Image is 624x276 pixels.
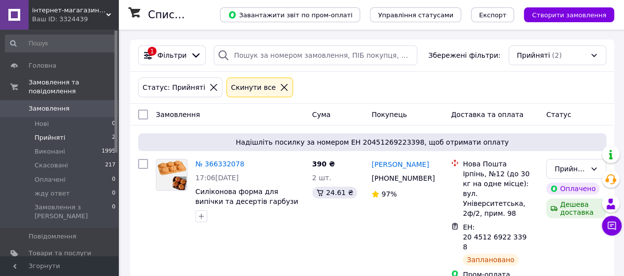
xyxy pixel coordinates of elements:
span: Надішліть посилку за номером ЕН 20451269223398, щоб отримати оплату [142,137,602,147]
div: Cкинути все [229,82,278,93]
a: [PERSON_NAME] [371,159,429,169]
div: [PHONE_NUMBER] [369,171,435,185]
span: Cума [312,111,330,118]
button: Завантажити звіт по пром-оплаті [220,7,360,22]
span: Прийняті [517,50,550,60]
span: Замовлення з [PERSON_NAME] [35,203,112,221]
span: 2 [112,133,115,142]
span: 0 [112,119,115,128]
div: Нова Пошта [463,159,538,169]
span: Створити замовлення [532,11,606,19]
span: 2 шт. [312,174,331,182]
span: Замовлення [156,111,200,118]
span: Управління статусами [378,11,453,19]
span: 17:06[DATE] [195,174,239,182]
span: інтернет-магагазин mix_konditer [32,6,106,15]
span: Оплачені [35,175,66,184]
span: Виконані [35,147,65,156]
span: жду ответ [35,189,70,198]
span: Замовлення та повідомлення [29,78,118,96]
div: Дешева доставка [546,198,606,218]
div: Прийнято [554,163,586,174]
span: Збережені фільтри: [428,50,500,60]
span: Повідомлення [29,232,76,241]
button: Чат з покупцем [602,216,622,236]
div: Ірпінь, №12 (до 30 кг на одне місце): вул. Університетська, 2ф/2, прим. 98 [463,169,538,218]
div: Оплачено [546,183,599,195]
img: Фото товару [156,159,187,190]
span: Завантажити звіт по пром-оплаті [228,10,352,19]
h1: Список замовлень [148,9,248,21]
a: Силіконова форма для випічки та десертів гарбузи [195,188,298,205]
span: Замовлення [29,104,70,113]
a: Створити замовлення [514,10,614,18]
span: Головна [29,61,56,70]
span: (2) [552,51,562,59]
div: Заплановано [463,254,518,266]
span: Експорт [479,11,507,19]
input: Пошук за номером замовлення, ПІБ покупця, номером телефону, Email, номером накладної [214,45,417,65]
span: 390 ₴ [312,160,335,168]
button: Управління статусами [370,7,461,22]
span: 0 [112,203,115,221]
span: Товари та послуги [29,249,91,258]
div: 24.61 ₴ [312,187,357,198]
span: 0 [112,175,115,184]
input: Пошук [5,35,116,52]
button: Створити замовлення [524,7,614,22]
span: Покупець [371,111,406,118]
span: Прийняті [35,133,65,142]
div: Ваш ID: 3324439 [32,15,118,24]
span: Доставка та оплата [451,111,523,118]
span: 0 [112,189,115,198]
span: 217 [105,161,115,170]
span: 1995 [102,147,115,156]
div: Статус: Прийняті [141,82,207,93]
span: 97% [381,190,397,198]
button: Експорт [471,7,514,22]
span: Статус [546,111,571,118]
span: Фільтри [157,50,186,60]
span: Нові [35,119,49,128]
a: № 366332078 [195,160,244,168]
span: Скасовані [35,161,68,170]
span: ЕН: 20 4512 6922 3398 [463,223,526,251]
